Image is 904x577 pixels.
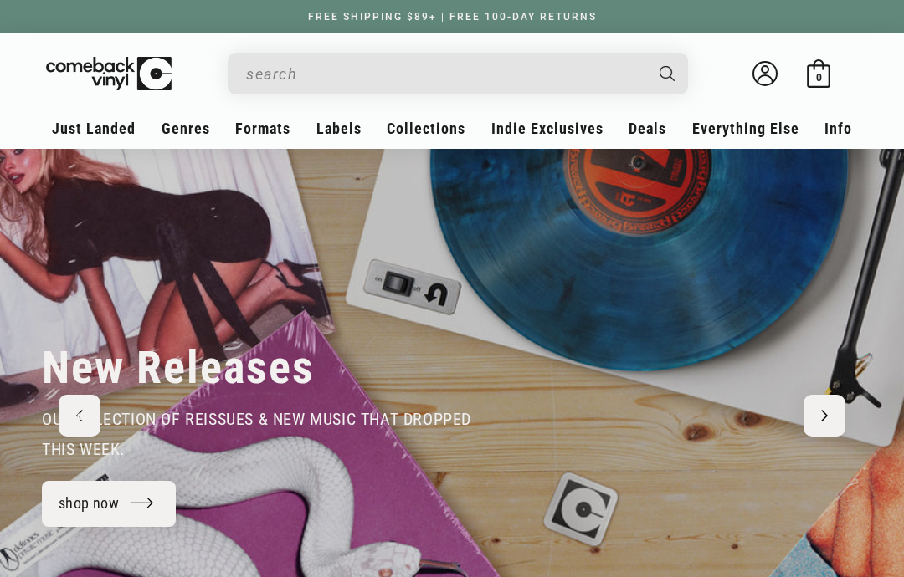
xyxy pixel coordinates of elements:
[162,120,210,137] span: Genres
[316,120,362,137] span: Labels
[52,120,136,137] span: Just Landed
[42,481,176,527] a: shop now
[692,120,799,137] span: Everything Else
[491,120,604,137] span: Indie Exclusives
[629,120,666,137] span: Deals
[824,120,852,137] span: Info
[228,53,688,94] div: Search
[387,120,465,137] span: Collections
[816,71,822,84] span: 0
[42,409,471,459] span: our selection of reissues & new music that dropped this week.
[246,57,643,91] input: search
[645,53,691,94] button: Search
[291,11,614,23] a: FREE SHIPPING $89+ | FREE 100-DAY RETURNS
[235,120,290,137] span: Formats
[42,340,315,396] h2: New Releases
